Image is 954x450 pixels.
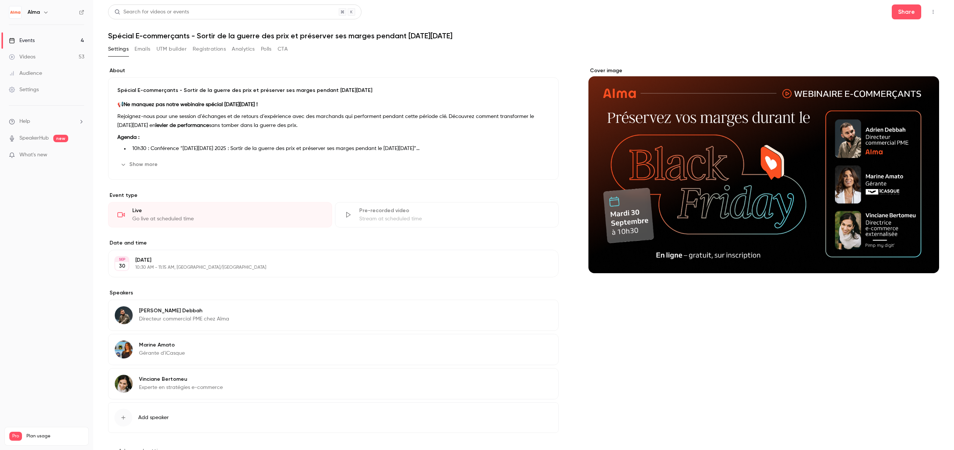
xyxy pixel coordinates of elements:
[53,135,68,142] span: new
[108,192,559,199] p: Event type
[193,43,226,55] button: Registrations
[335,202,559,227] div: Pre-recorded videoStream at scheduled time
[108,202,332,227] div: LiveGo live at scheduled time
[129,145,549,153] li: 10h30 : Conférence “[DATE][DATE] 2025 : Sortir de la guerre des prix et préserver ses marges pend...
[75,152,84,159] iframe: Noticeable Trigger
[108,239,559,247] label: Date and time
[19,151,47,159] span: What's new
[359,215,550,223] div: Stream at scheduled time
[139,384,223,391] p: Experte en stratégies e-commerce
[359,207,550,214] div: Pre-recorded video
[119,262,125,270] p: 30
[117,159,162,170] button: Show more
[135,256,519,264] p: [DATE]
[9,432,22,441] span: Pro
[108,289,559,297] label: Speakers
[108,43,129,55] button: Settings
[108,67,559,74] label: About
[588,67,939,273] section: Cover image
[9,118,84,125] li: help-dropdown-opener
[278,43,288,55] button: CTA
[108,402,559,433] button: Add speaker
[9,86,39,93] div: Settings
[115,341,133,358] img: Marine Amato
[115,375,133,393] img: Vinciane Bertomeu
[139,341,185,349] p: Marine Amato
[108,334,559,365] div: Marine AmatoMarine AmatoGérante d'iCasque
[139,307,229,315] p: [PERSON_NAME] Debbah
[132,215,323,223] div: Go live at scheduled time
[9,6,21,18] img: Alma
[117,87,549,94] p: Spécial E-commerçants - Sortir de la guerre des prix et préserver ses marges pendant [DATE][DATE]
[19,118,30,125] span: Help
[117,100,549,109] p: 📢
[139,350,185,357] p: Gérante d'iCasque
[139,315,229,323] p: Directeur commercial PME chez Alma
[155,123,209,128] strong: levier de performance
[108,31,939,40] h1: Spécial E-commerçants - Sortir de la guerre des prix et préserver ses marges pendant [DATE][DATE]
[135,265,519,271] p: 10:30 AM - 11:15 AM, [GEOGRAPHIC_DATA]/[GEOGRAPHIC_DATA]
[892,4,921,19] button: Share
[135,43,150,55] button: Emails
[588,67,939,74] label: Cover image
[117,112,549,130] p: Rejoignez-nous pour une session d’échanges et de retours d’expérience avec des marchands qui perf...
[117,135,139,140] strong: Agenda :
[108,300,559,331] div: Adrien Debbah[PERSON_NAME] DebbahDirecteur commercial PME chez Alma
[9,70,42,77] div: Audience
[139,376,223,383] p: Vinciane Bertomeu
[28,9,40,16] h6: Alma
[157,43,187,55] button: UTM builder
[108,368,559,399] div: Vinciane BertomeuVinciane BertomeuExperte en stratégies e-commerce
[26,433,84,439] span: Plan usage
[9,37,35,44] div: Events
[115,306,133,324] img: Adrien Debbah
[261,43,272,55] button: Polls
[132,207,323,214] div: Live
[138,414,169,421] span: Add speaker
[114,8,189,16] div: Search for videos or events
[115,257,129,262] div: SEP
[19,134,49,142] a: SpeakerHub
[9,53,35,61] div: Videos
[232,43,255,55] button: Analytics
[124,102,258,107] strong: Ne manquez pas notre webinaire spécial [DATE][DATE] !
